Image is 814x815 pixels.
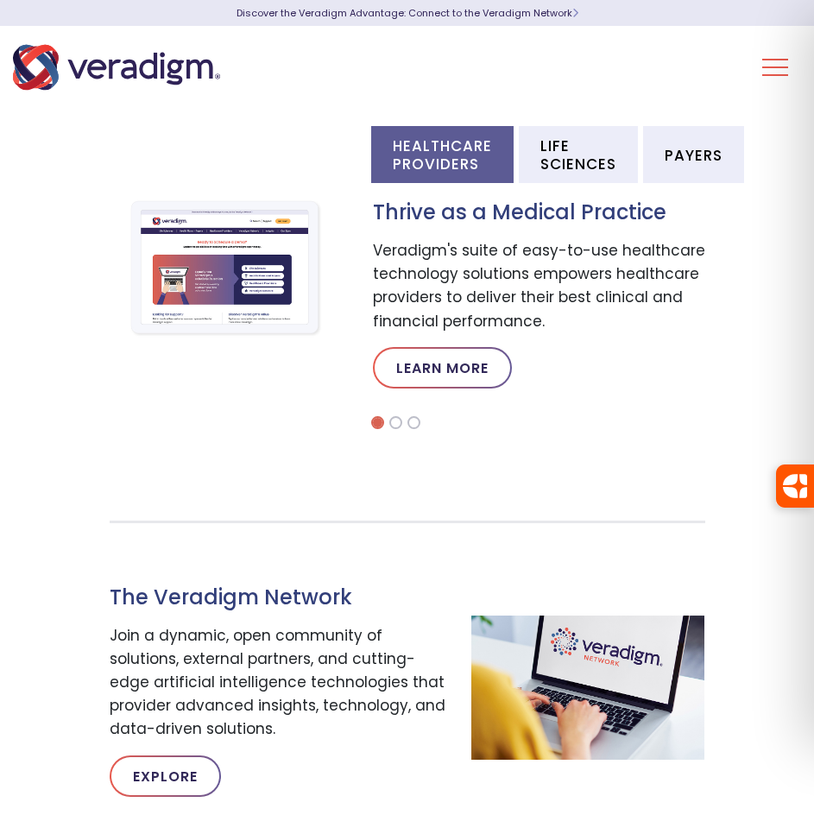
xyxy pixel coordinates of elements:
[373,347,512,389] a: Learn More
[643,126,744,183] li: Payers
[371,126,514,183] li: Healthcare Providers
[373,200,705,225] h3: Thrive as a Medical Practice
[373,239,705,333] p: Veradigm's suite of easy-to-use healthcare technology solutions empowers healthcare providers to ...
[762,45,788,90] button: Toggle Navigation Menu
[237,6,578,20] a: Discover the Veradigm Advantage: Connect to the Veradigm NetworkLearn More
[13,39,220,96] img: Veradigm logo
[110,585,446,610] h3: The Veradigm Network
[110,755,221,797] a: Explore
[519,126,638,183] li: Life Sciences
[572,6,578,20] span: Learn More
[110,624,446,742] p: Join a dynamic, open community of solutions, external partners, and cutting-edge artificial intel...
